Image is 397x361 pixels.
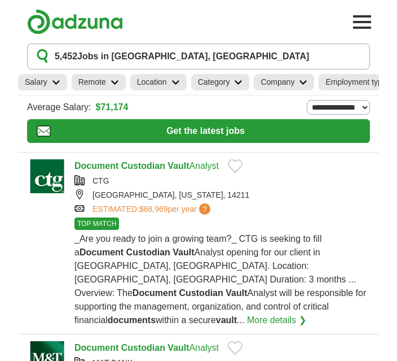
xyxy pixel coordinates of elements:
[216,315,237,325] strong: vault
[199,203,210,215] span: ?
[173,247,194,257] strong: Vault
[228,159,242,173] button: Add to favorite jobs
[74,218,119,230] span: TOP MATCH
[226,288,247,298] strong: Vault
[27,119,370,143] button: Get the latest jobs
[96,101,129,114] a: $71,174
[72,74,126,90] a: Remote
[27,44,370,69] button: 5,452Jobs in [GEOGRAPHIC_DATA], [GEOGRAPHIC_DATA]
[247,314,306,327] a: More details ❯
[74,234,366,325] span: _Are you ready to join a growing team?_ CTG is seeking to fill a Analyst opening for our client i...
[55,50,77,63] span: 5,452
[198,76,230,88] h2: Category
[228,341,242,355] button: Add to favorite jobs
[121,161,165,171] strong: Custodian
[126,247,170,257] strong: Custodian
[179,288,223,298] strong: Custodian
[27,100,370,115] div: Average Salary:
[139,205,168,214] span: $68,969
[25,76,47,88] h2: Salary
[108,315,156,325] strong: documents
[74,161,219,171] a: Document Custodian VaultAnalyst
[254,74,314,90] a: Company
[18,74,67,90] a: Salary
[350,10,374,34] button: Toggle main navigation menu
[74,343,118,353] strong: Document
[121,343,165,353] strong: Custodian
[92,176,109,185] a: CTG
[167,161,189,171] strong: Vault
[191,74,250,90] a: Category
[137,76,167,88] h2: Location
[261,76,294,88] h2: Company
[133,288,177,298] strong: Document
[130,74,187,90] a: Location
[51,124,360,138] span: Get the latest jobs
[80,247,123,257] strong: Document
[74,161,118,171] strong: Document
[25,159,70,193] img: CTG logo
[74,189,372,201] div: [GEOGRAPHIC_DATA], [US_STATE], 14211
[27,9,123,34] img: Adzuna logo
[92,203,213,215] a: ESTIMATED:$68,969per year?
[325,76,386,88] h2: Employment type
[55,50,309,63] h1: Jobs in [GEOGRAPHIC_DATA], [GEOGRAPHIC_DATA]
[74,343,219,353] a: Document Custodian VaultAnalyst
[167,343,189,353] strong: Vault
[78,76,106,88] h2: Remote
